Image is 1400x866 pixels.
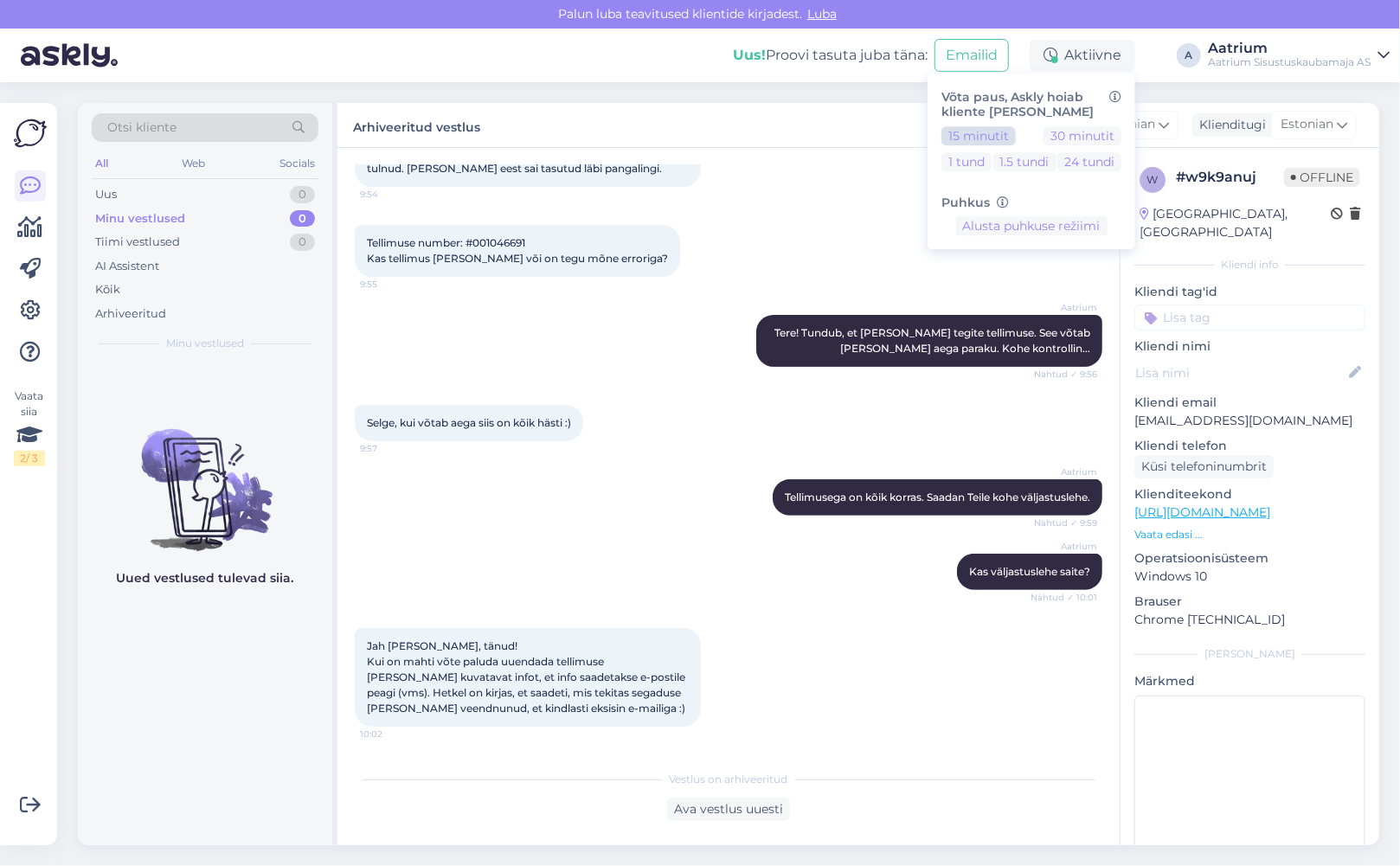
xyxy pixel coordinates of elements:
[1134,257,1365,273] div: Kliendi info
[1134,283,1365,301] p: Kliendi tag'id
[1032,516,1097,529] span: Nähtud ✓ 9:59
[993,152,1056,171] button: 1.5 tundi
[1177,43,1201,67] div: A
[934,39,1009,72] button: Emailid
[14,388,45,466] div: Vaata siia
[1134,437,1365,455] p: Kliendi telefon
[1134,504,1270,520] a: [URL][DOMAIN_NAME]
[941,126,1016,145] button: 15 minutit
[276,152,318,175] div: Socials
[367,416,571,429] span: Selge, kui võtab aega siis on kõik hästi :)
[14,117,47,150] img: Askly Logo
[290,186,315,203] div: 0
[733,47,766,63] b: Uus!
[1134,672,1365,690] p: Märkmed
[179,152,209,175] div: Web
[1134,646,1365,662] div: [PERSON_NAME]
[667,798,790,821] div: Ava vestlus uuesti
[1176,167,1284,188] div: # w9k9anuj
[166,336,244,351] span: Minu vestlused
[92,152,112,175] div: All
[956,217,1108,236] button: Alusta puhkuse režiimi
[1284,168,1360,187] span: Offline
[1208,42,1371,55] div: Aatrium
[1032,465,1097,478] span: Aatrium
[290,210,315,228] div: 0
[95,210,185,228] div: Minu vestlused
[360,728,425,741] span: 10:02
[367,236,668,265] span: Tellimuse number: #001046691 Kas tellimus [PERSON_NAME] või on tegu mõne erroriga?
[95,258,159,275] div: AI Assistent
[1044,126,1121,145] button: 30 minutit
[367,639,688,715] span: Jah [PERSON_NAME], tänud! Kui on mahti võte paluda uuendada tellimuse [PERSON_NAME] kuvatavat inf...
[733,45,928,66] div: Proovi tasuta juba täna:
[670,772,788,787] span: Vestlus on arhiveeritud
[941,152,992,171] button: 1 tund
[14,451,45,466] div: 2 / 3
[1134,394,1365,412] p: Kliendi email
[969,565,1090,578] span: Kas väljastuslehe saite?
[1134,568,1365,586] p: Windows 10
[1057,152,1121,171] button: 24 tundi
[78,398,332,554] img: No chats
[95,281,120,298] div: Kõik
[1134,549,1365,568] p: Operatsioonisüsteem
[107,119,177,137] span: Otsi kliente
[1134,611,1365,629] p: Chrome [TECHNICAL_ID]
[785,491,1090,504] span: Tellimusega on kõik korras. Saadan Teile kohe väljastuslehe.
[1208,55,1371,69] div: Aatrium Sisustuskaubamaja AS
[1134,593,1365,611] p: Brauser
[1192,116,1266,134] div: Klienditugi
[95,186,117,203] div: Uus
[95,305,166,323] div: Arhiveeritud
[1032,540,1097,553] span: Aatrium
[353,113,480,137] label: Arhiveeritud vestlus
[1032,368,1097,381] span: Nähtud ✓ 9:56
[1134,337,1365,356] p: Kliendi nimi
[1134,455,1274,478] div: Küsi telefoninumbrit
[290,234,315,251] div: 0
[360,278,425,291] span: 9:55
[774,326,1093,355] span: Tere! Tundub, et [PERSON_NAME] tegite tellimuse. See võtab [PERSON_NAME] aega paraku. Kohe kontro...
[1281,115,1333,134] span: Estonian
[1032,301,1097,314] span: Aatrium
[1030,40,1135,71] div: Aktiivne
[95,234,180,251] div: Tiimi vestlused
[802,6,842,22] span: Luba
[360,188,425,201] span: 9:54
[360,442,425,455] span: 9:57
[941,90,1121,119] h6: Võta paus, Askly hoiab kliente [PERSON_NAME]
[1208,42,1390,69] a: AatriumAatrium Sisustuskaubamaja AS
[1134,485,1365,504] p: Klienditeekond
[1134,305,1365,330] input: Lisa tag
[1140,205,1331,241] div: [GEOGRAPHIC_DATA], [GEOGRAPHIC_DATA]
[1147,173,1159,186] span: w
[941,196,1121,210] h6: Puhkus
[1135,363,1345,382] input: Lisa nimi
[117,569,294,587] p: Uued vestlused tulevad siia.
[1134,412,1365,430] p: [EMAIL_ADDRESS][DOMAIN_NAME]
[1031,591,1097,604] span: Nähtud ✓ 10:01
[1134,527,1365,542] p: Vaata edasi ...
